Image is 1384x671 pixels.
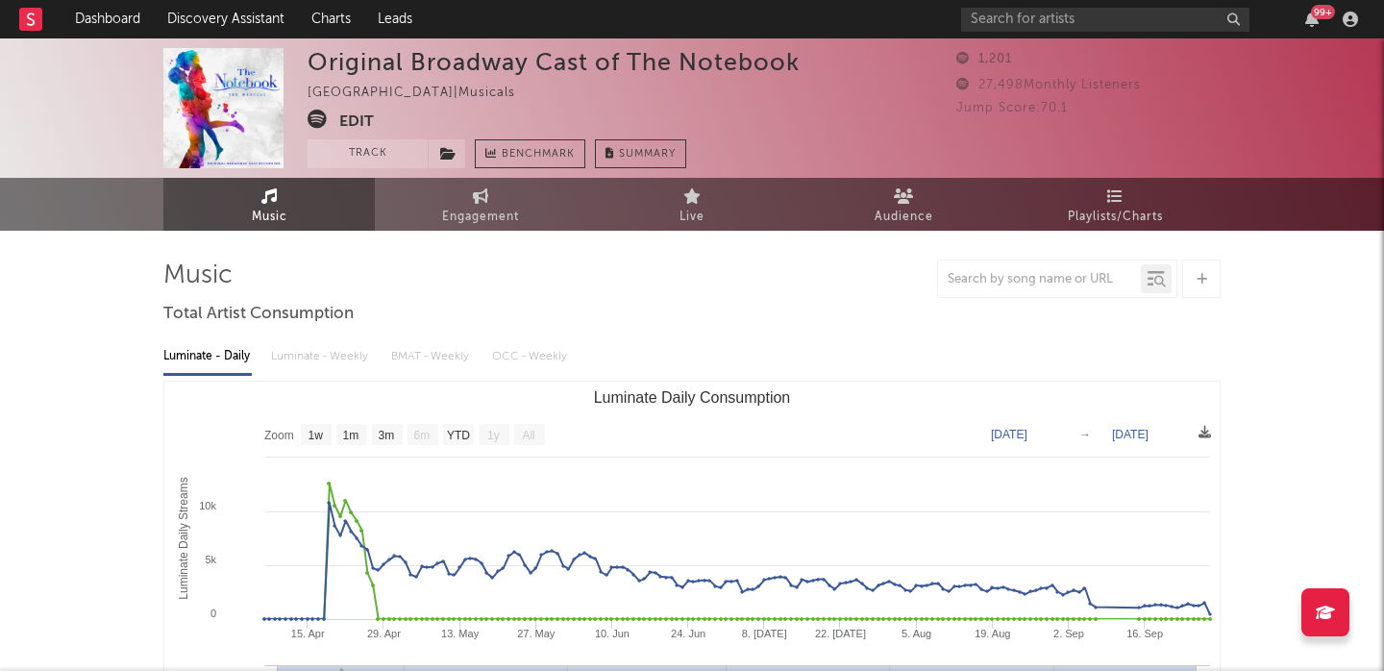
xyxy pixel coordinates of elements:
span: Playlists/Charts [1068,206,1163,229]
text: 3m [379,429,395,442]
span: Live [680,206,704,229]
text: 8. [DATE] [742,628,787,639]
div: Luminate - Daily [163,340,252,373]
a: Music [163,178,375,231]
text: 1y [487,429,500,442]
text: 27. May [517,628,556,639]
button: Summary [595,139,686,168]
text: 13. May [441,628,480,639]
span: Total Artist Consumption [163,303,354,326]
text: Luminate Daily Consumption [594,389,791,406]
text: 15. Apr [291,628,325,639]
text: 10. Jun [595,628,630,639]
text: → [1079,428,1091,441]
text: 29. Apr [367,628,401,639]
text: 10k [199,500,216,511]
text: 24. Jun [671,628,705,639]
span: Benchmark [502,143,575,166]
span: 1,201 [956,53,1012,65]
text: 5k [205,554,216,565]
a: Playlists/Charts [1009,178,1221,231]
text: 1w [309,429,324,442]
span: 27,498 Monthly Listeners [956,79,1141,91]
a: Live [586,178,798,231]
span: Engagement [442,206,519,229]
span: Jump Score: 70.1 [956,102,1068,114]
text: Zoom [264,429,294,442]
button: Edit [339,110,374,134]
text: 0 [210,608,216,619]
text: 19. Aug [975,628,1010,639]
span: Music [252,206,287,229]
text: 22. [DATE] [815,628,866,639]
a: Audience [798,178,1009,231]
input: Search for artists [961,8,1249,32]
a: Benchmark [475,139,585,168]
a: Engagement [375,178,586,231]
div: 99 + [1311,5,1335,19]
input: Search by song name or URL [938,272,1141,287]
text: Luminate Daily Streams [177,477,190,599]
div: Original Broadway Cast of The Notebook [308,48,800,76]
text: 16. Sep [1126,628,1163,639]
button: Track [308,139,428,168]
text: 2. Sep [1053,628,1084,639]
text: [DATE] [1112,428,1149,441]
span: Summary [619,149,676,160]
text: 1m [343,429,359,442]
text: [DATE] [991,428,1027,441]
text: YTD [447,429,470,442]
text: 6m [414,429,431,442]
text: 5. Aug [902,628,931,639]
span: Audience [875,206,933,229]
text: All [522,429,534,442]
button: 99+ [1305,12,1319,27]
div: [GEOGRAPHIC_DATA] | Musicals [308,82,537,105]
